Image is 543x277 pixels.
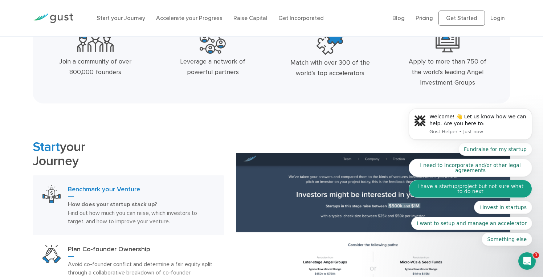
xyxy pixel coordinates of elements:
div: Leverage a network of powerful partners [170,57,256,78]
span: Start [33,139,60,155]
img: Community Founders [77,27,114,54]
h2: your Journey [33,140,224,168]
h3: Plan Co-founder Ownership [68,245,215,257]
a: Get Incorporated [278,15,324,21]
div: Join a community of over 800,000 founders [53,57,138,78]
img: Gust Logo [33,13,73,23]
img: Top Accelerators [317,27,344,55]
a: Blog [392,15,405,21]
div: Match with over 300 of the world’s top accelerators [287,58,373,79]
img: Plan Co Founder Ownership [42,245,61,263]
img: Powerful Partners [200,27,226,54]
a: Start your Journey [97,15,145,21]
iframe: Chat Widget [419,199,543,277]
a: Raise Capital [233,15,268,21]
h3: Benchmark your Venture [68,185,215,197]
a: Accelerate your Progress [156,15,222,21]
img: Benchmark Your Venture [42,185,61,203]
span: Find out how much you can raise, which investors to target, and how to improve your venture. [68,209,197,225]
strong: How does your startup stack up? [68,201,157,208]
a: Benchmark Your VentureBenchmark your VentureHow does your startup stack up? Find out how much you... [33,175,224,235]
